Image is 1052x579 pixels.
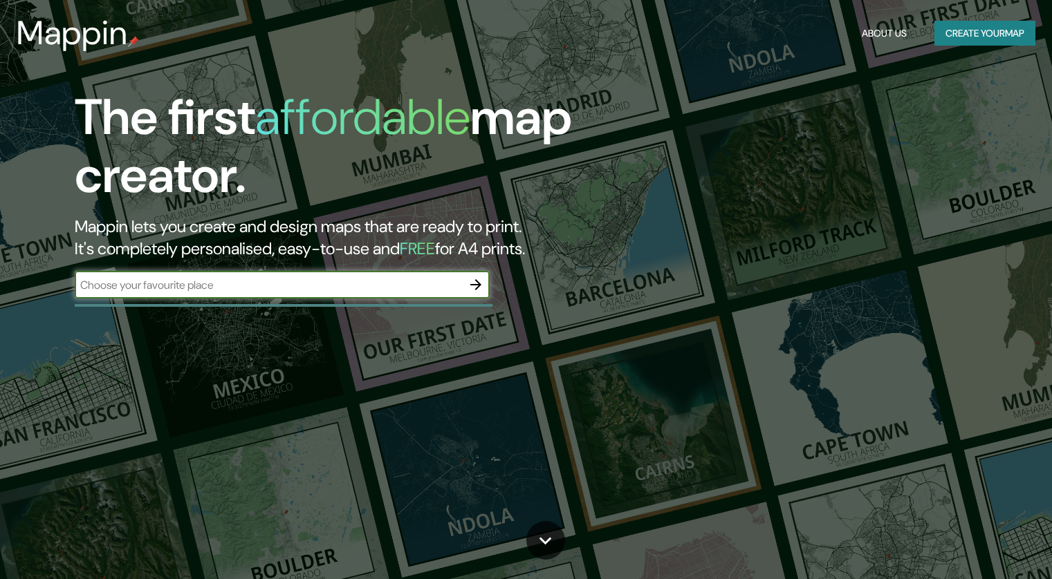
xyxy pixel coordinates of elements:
[75,216,601,260] h2: Mappin lets you create and design maps that are ready to print. It's completely personalised, eas...
[17,14,128,53] h3: Mappin
[75,277,462,293] input: Choose your favourite place
[856,21,912,46] button: About Us
[128,36,139,47] img: mappin-pin
[255,85,470,149] h1: affordable
[75,88,601,216] h1: The first map creator.
[934,21,1035,46] button: Create yourmap
[400,238,435,259] h5: FREE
